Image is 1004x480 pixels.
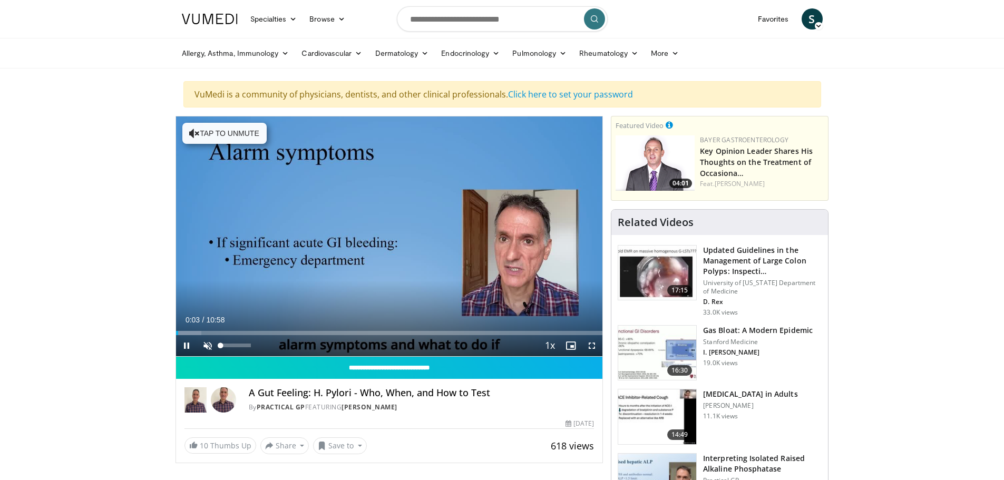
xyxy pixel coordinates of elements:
button: Share [260,437,309,454]
span: / [202,316,204,324]
a: 16:30 Gas Bloat: A Modern Epidemic Stanford Medicine I. [PERSON_NAME] 19.0K views [618,325,822,381]
span: 16:30 [667,365,693,376]
p: I. [PERSON_NAME] [703,348,813,357]
a: 04:01 [616,135,695,191]
p: 19.0K views [703,359,738,367]
img: 9828b8df-38ad-4333-b93d-bb657251ca89.png.150x105_q85_crop-smart_upscale.png [616,135,695,191]
a: 14:49 [MEDICAL_DATA] in Adults [PERSON_NAME] 11.1K views [618,389,822,445]
h4: A Gut Feeling: H. Pylori - Who, When, and How to Test [249,387,594,399]
button: Enable picture-in-picture mode [560,335,581,356]
div: Progress Bar [176,331,603,335]
div: VuMedi is a community of physicians, dentists, and other clinical professionals. [183,81,821,107]
small: Featured Video [616,121,664,130]
a: Specialties [244,8,304,30]
img: Avatar [211,387,236,413]
button: Save to [313,437,367,454]
img: 11950cd4-d248-4755-8b98-ec337be04c84.150x105_q85_crop-smart_upscale.jpg [618,389,696,444]
a: Key Opinion Leader Shares His Thoughts on the Treatment of Occasiona… [700,146,813,178]
a: Browse [303,8,352,30]
a: Pulmonology [506,43,573,64]
input: Search topics, interventions [397,6,608,32]
h3: Updated Guidelines in the Management of Large Colon Polyps: Inspecti… [703,245,822,277]
button: Unmute [197,335,218,356]
a: Click here to set your password [508,89,633,100]
a: Cardiovascular [295,43,368,64]
h3: Gas Bloat: A Modern Epidemic [703,325,813,336]
a: 17:15 Updated Guidelines in the Management of Large Colon Polyps: Inspecti… University of [US_STA... [618,245,822,317]
a: Practical GP [257,403,305,412]
a: Rheumatology [573,43,645,64]
img: 480ec31d-e3c1-475b-8289-0a0659db689a.150x105_q85_crop-smart_upscale.jpg [618,326,696,380]
p: [PERSON_NAME] [703,401,797,410]
button: Fullscreen [581,335,602,356]
a: Bayer Gastroenterology [700,135,788,144]
p: 33.0K views [703,308,738,317]
button: Playback Rate [539,335,560,356]
h3: [MEDICAL_DATA] in Adults [703,389,797,399]
p: 11.1K views [703,412,738,420]
button: Tap to unmute [182,123,267,144]
a: More [645,43,685,64]
p: University of [US_STATE] Department of Medicine [703,279,822,296]
span: 10 [200,440,208,450]
a: Favorites [752,8,795,30]
img: Practical GP [184,387,207,413]
button: Pause [176,335,197,356]
h4: Related Videos [618,216,694,229]
img: VuMedi Logo [182,14,238,24]
div: Feat. [700,179,824,189]
div: [DATE] [566,419,594,428]
a: Dermatology [369,43,435,64]
span: 04:01 [669,179,692,188]
a: 10 Thumbs Up [184,437,256,454]
p: D. Rex [703,298,822,306]
img: dfcfcb0d-b871-4e1a-9f0c-9f64970f7dd8.150x105_q85_crop-smart_upscale.jpg [618,246,696,300]
a: Allergy, Asthma, Immunology [176,43,296,64]
h3: Interpreting Isolated Raised Alkaline Phosphatase [703,453,822,474]
video-js: Video Player [176,116,603,357]
a: S [802,8,823,30]
span: 14:49 [667,429,693,440]
p: Stanford Medicine [703,338,813,346]
span: 17:15 [667,285,693,296]
span: 0:03 [186,316,200,324]
span: 10:58 [206,316,225,324]
span: 618 views [551,439,594,452]
a: Endocrinology [435,43,506,64]
div: Volume Level [221,344,251,347]
a: [PERSON_NAME] [342,403,397,412]
div: By FEATURING [249,403,594,412]
a: [PERSON_NAME] [715,179,765,188]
